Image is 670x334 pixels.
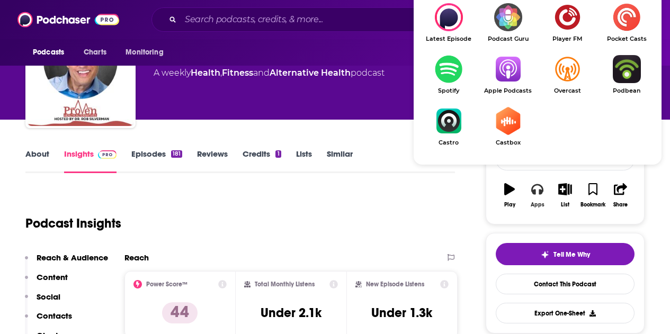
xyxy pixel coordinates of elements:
img: Proven Health Alternatives [28,20,133,126]
a: Contact This Podcast [496,274,635,294]
button: Reach & Audience [25,252,108,272]
a: Apple PodcastsApple Podcasts [478,55,538,94]
span: and [253,68,270,78]
span: Overcast [538,87,597,94]
a: Alternative Health [270,68,351,78]
span: Apple Podcasts [478,87,538,94]
a: Episodes181 [131,149,182,173]
a: Fitness [222,68,253,78]
div: Share [613,202,628,208]
a: Pocket CastsPocket Casts [597,3,656,42]
button: Content [25,272,68,292]
span: Spotify [419,87,478,94]
a: Credits1 [243,149,281,173]
h3: Under 2.1k [261,305,321,321]
span: Monitoring [126,45,163,60]
span: Pocket Casts [597,35,656,42]
p: Reach & Audience [37,252,108,263]
button: open menu [118,42,177,62]
div: 181 [171,150,182,158]
h3: Under 1.3k [371,305,432,321]
p: Contacts [37,311,72,321]
h2: Reach [124,252,149,263]
a: OvercastOvercast [538,55,597,94]
span: Tell Me Why [553,250,590,259]
a: InsightsPodchaser Pro [64,149,117,173]
input: Search podcasts, credits, & more... [181,11,454,28]
button: tell me why sparkleTell Me Why [496,243,635,265]
button: Export One-Sheet [496,303,635,323]
div: 1 [275,150,281,158]
h2: Power Score™ [146,281,187,288]
img: Podchaser - Follow, Share and Rate Podcasts [17,10,119,30]
a: Health [191,68,220,78]
div: A weekly podcast [154,67,385,79]
button: Share [607,176,635,214]
span: Podcasts [33,45,64,60]
img: tell me why sparkle [541,250,549,259]
p: 44 [162,302,198,323]
span: Castbox [478,139,538,146]
a: CastboxCastbox [478,107,538,146]
p: Social [37,292,60,302]
h2: Total Monthly Listens [255,281,315,288]
a: PodbeanPodbean [597,55,656,94]
h1: Podcast Insights [25,215,121,231]
a: Reviews [197,149,228,173]
a: About [25,149,49,173]
a: Charts [77,42,113,62]
div: Search podcasts, credits, & more... [151,7,550,32]
div: Bookmark [580,202,605,208]
span: Charts [84,45,106,60]
span: Castro [419,139,478,146]
span: , [220,68,222,78]
button: List [551,176,579,214]
button: open menu [25,42,78,62]
div: Apps [531,202,544,208]
button: Apps [523,176,551,214]
button: Social [25,292,60,311]
a: Lists [296,149,312,173]
div: Proven Health Alternatives on Latest Episode [419,3,478,42]
a: CastroCastro [419,107,478,146]
a: Player FMPlayer FM [538,3,597,42]
a: SpotifySpotify [419,55,478,94]
span: Podcast Guru [478,35,538,42]
a: Similar [327,149,353,173]
button: Contacts [25,311,72,330]
div: List [561,202,569,208]
span: Podbean [597,87,656,94]
span: Latest Episode [419,35,478,42]
span: Player FM [538,35,597,42]
p: Content [37,272,68,282]
button: Bookmark [579,176,606,214]
div: Play [504,202,515,208]
h2: New Episode Listens [366,281,424,288]
button: Play [496,176,523,214]
a: Podcast GuruPodcast Guru [478,3,538,42]
img: Podchaser Pro [98,150,117,159]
